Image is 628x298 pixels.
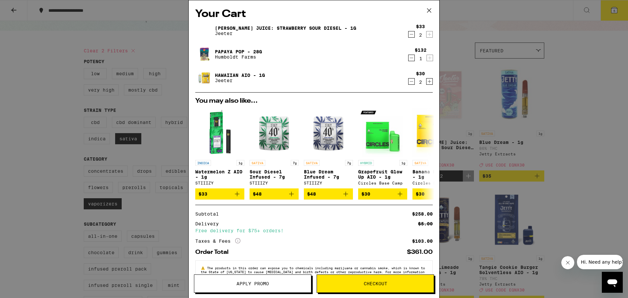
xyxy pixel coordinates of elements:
button: Add to bag [195,188,244,200]
iframe: Close message [561,256,574,269]
iframe: Button to launch messaging window [602,272,623,293]
p: Watermelon Z AIO - 1g [195,169,244,180]
img: Jeeter Juice: Strawberry Sour Diesel - 1g [195,22,214,40]
p: 1g [236,160,244,166]
button: Add to bag [358,188,407,200]
span: Checkout [364,281,387,286]
span: $30 [361,191,370,197]
h2: Your Cart [195,7,433,22]
button: Add to bag [304,188,353,200]
button: Add to bag [250,188,299,200]
div: Subtotal [195,212,223,216]
img: STIIIZY - Blue Dream Infused - 7g [304,108,353,157]
button: Increment [426,78,433,85]
div: $132 [415,47,427,53]
p: INDICA [195,160,211,166]
p: Blue Dream Infused - 7g [304,169,353,180]
button: Increment [426,31,433,38]
p: 7g [291,160,299,166]
div: Taxes & Fees [195,238,240,244]
a: Open page for Watermelon Z AIO - 1g from STIIIZY [195,108,244,188]
button: Decrement [408,55,415,61]
p: HYBRID [358,160,374,166]
img: Circles Base Camp - Banana Runtz AIO - 1g [412,108,462,157]
a: Open page for Grapefruit Glow Up AIO - 1g from Circles Base Camp [358,108,407,188]
a: [DOMAIN_NAME] [228,274,254,278]
div: $103.00 [412,239,433,243]
span: $48 [307,191,316,197]
div: 1 [415,56,427,61]
p: 7g [345,160,353,166]
span: Hi. Need any help? [4,5,47,10]
span: $30 [416,191,425,197]
img: STIIIZY - Watermelon Z AIO - 1g [195,108,244,157]
button: Decrement [408,31,415,38]
div: $33 [416,24,425,29]
p: SATIVA [250,160,265,166]
div: $5.00 [418,221,433,226]
p: Jeeter [215,78,265,83]
div: STIIIZY [195,181,244,185]
p: Banana Runtz AIO - 1g [412,169,462,180]
span: $48 [253,191,262,197]
span: $33 [199,191,207,197]
img: Circles Base Camp - Grapefruit Glow Up AIO - 1g [358,108,407,157]
p: SATIVA [304,160,320,166]
p: Humboldt Farms [215,54,262,60]
div: STIIIZY [250,181,299,185]
div: STIIIZY [304,181,353,185]
span: Apply Promo [236,281,269,286]
a: Papaya Pop - 28g [215,49,262,54]
p: Jeeter [215,31,356,36]
span: ⚠️ [201,266,207,270]
a: Open page for Sour Diesel Infused - 7g from STIIIZY [250,108,299,188]
a: Open page for Blue Dream Infused - 7g from STIIIZY [304,108,353,188]
div: Free delivery for $75+ orders! [195,228,433,233]
button: Checkout [317,274,434,293]
img: Hawaiian AIO - 1g [195,69,214,87]
span: The products in this order can expose you to chemicals including marijuana or cannabis smoke, whi... [201,266,425,278]
button: Increment [427,55,433,61]
iframe: Message from company [577,255,623,269]
p: SATIVA [412,160,428,166]
div: 2 [416,32,425,38]
a: [PERSON_NAME] Juice: Strawberry Sour Diesel - 1g [215,26,356,31]
button: Decrement [408,78,415,85]
div: $361.00 [407,249,433,255]
div: 2 [416,79,425,85]
img: STIIIZY - Sour Diesel Infused - 7g [250,108,299,157]
div: $30 [416,71,425,76]
a: Hawaiian AIO - 1g [215,73,265,78]
div: Delivery [195,221,223,226]
div: Circles Base Camp [412,181,462,185]
div: Circles Base Camp [358,181,407,185]
a: Open page for Banana Runtz AIO - 1g from Circles Base Camp [412,108,462,188]
img: Papaya Pop - 28g [195,45,214,63]
p: 1g [399,160,407,166]
div: $258.00 [412,212,433,216]
p: Sour Diesel Infused - 7g [250,169,299,180]
h2: You may also like... [195,98,433,104]
button: Add to bag [412,188,462,200]
button: Apply Promo [194,274,311,293]
div: Order Total [195,249,233,255]
p: Grapefruit Glow Up AIO - 1g [358,169,407,180]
